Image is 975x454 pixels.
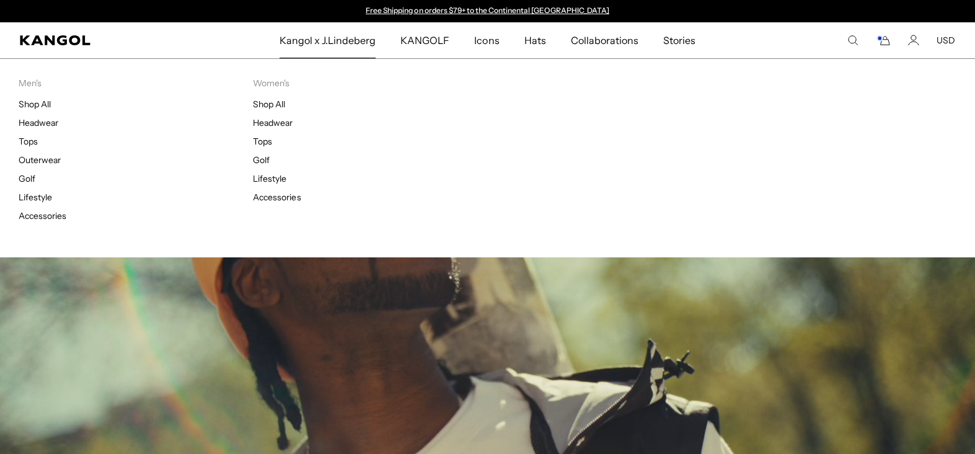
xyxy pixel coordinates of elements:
div: Announcement [360,6,615,16]
span: Collaborations [571,22,638,58]
span: KANGOLF [400,22,449,58]
a: Shop All [19,99,51,110]
a: Golf [253,154,270,166]
a: Kangol [20,35,185,45]
span: Icons [474,22,499,58]
a: Accessories [19,210,66,221]
a: Tops [19,136,38,147]
a: Lifestyle [253,173,286,184]
button: Cart [876,35,891,46]
span: Stories [663,22,695,58]
a: Kangol x J.Lindeberg [267,22,389,58]
a: Account [908,35,919,46]
summary: Search here [847,35,858,46]
a: Headwear [253,117,293,128]
a: Headwear [19,117,58,128]
div: 1 of 2 [360,6,615,16]
span: Kangol x J.Lindeberg [280,22,376,58]
a: Shop All [253,99,285,110]
a: Free Shipping on orders $79+ to the Continental [GEOGRAPHIC_DATA] [366,6,609,15]
a: KANGOLF [388,22,462,58]
p: Women's [253,78,487,89]
p: Men's [19,78,253,89]
a: Accessories [253,192,301,203]
slideshow-component: Announcement bar [360,6,615,16]
button: USD [937,35,955,46]
a: Collaborations [558,22,651,58]
a: Tops [253,136,272,147]
a: Stories [651,22,708,58]
a: Icons [462,22,511,58]
a: Lifestyle [19,192,52,203]
a: Outerwear [19,154,61,166]
span: Hats [524,22,546,58]
a: Golf [19,173,35,184]
a: Hats [512,22,558,58]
